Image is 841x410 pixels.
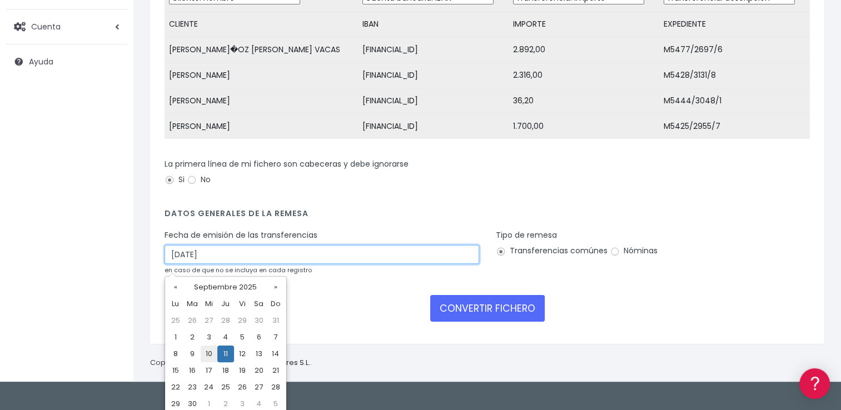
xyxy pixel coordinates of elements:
[11,175,211,192] a: Videotutoriales
[267,296,284,312] th: Do
[165,63,358,88] td: [PERSON_NAME]
[201,329,217,346] td: 3
[509,63,659,88] td: 2.316,00
[201,296,217,312] th: Mi
[217,379,234,396] td: 25
[6,15,128,38] a: Cuenta
[217,312,234,329] td: 28
[11,192,211,209] a: Perfiles de empresas
[11,94,211,112] a: Información general
[659,37,810,63] td: M5477/2697/6
[509,88,659,114] td: 36,20
[251,362,267,379] td: 20
[358,114,509,139] td: [FINANCIAL_ID]
[267,329,284,346] td: 7
[234,329,251,346] td: 5
[184,329,201,346] td: 2
[184,279,267,296] th: Septiembre 2025
[11,77,211,88] div: Información general
[251,379,267,396] td: 27
[29,56,53,67] span: Ayuda
[167,312,184,329] td: 25
[11,221,211,231] div: Facturación
[358,63,509,88] td: [FINANCIAL_ID]
[167,296,184,312] th: Lu
[251,329,267,346] td: 6
[234,312,251,329] td: 29
[165,12,358,37] td: CLIENTE
[184,379,201,396] td: 23
[11,123,211,133] div: Convertir ficheros
[659,88,810,114] td: M5444/3048/1
[153,320,214,331] a: POWERED BY ENCHANT
[165,174,185,186] label: Si
[496,229,557,241] label: Tipo de remesa
[659,63,810,88] td: M5428/3131/8
[509,12,659,37] td: IMPORTE
[165,88,358,114] td: [PERSON_NAME]
[267,279,284,296] th: »
[659,12,810,37] td: EXPEDIENTE
[11,238,211,256] a: General
[11,284,211,301] a: API
[184,312,201,329] td: 26
[217,296,234,312] th: Ju
[187,174,211,186] label: No
[217,346,234,362] td: 11
[165,114,358,139] td: [PERSON_NAME]
[31,21,61,32] span: Cuenta
[234,296,251,312] th: Vi
[201,312,217,329] td: 27
[165,209,810,224] h4: Datos generales de la remesa
[165,158,409,170] label: La primera línea de mi fichero son cabeceras y debe ignorarse
[150,357,312,369] p: Copyright © 2025 .
[184,346,201,362] td: 9
[234,346,251,362] td: 12
[6,50,128,73] a: Ayuda
[201,346,217,362] td: 10
[509,114,659,139] td: 1.700,00
[217,362,234,379] td: 18
[11,141,211,158] a: Formatos
[184,296,201,312] th: Ma
[234,379,251,396] td: 26
[201,362,217,379] td: 17
[659,114,810,139] td: M5425/2955/7
[267,346,284,362] td: 14
[251,346,267,362] td: 13
[165,266,312,274] small: en caso de que no se incluya en cada registro
[167,362,184,379] td: 15
[167,346,184,362] td: 8
[267,379,284,396] td: 28
[165,229,317,241] label: Fecha de emisión de las transferencias
[11,158,211,175] a: Problemas habituales
[165,37,358,63] td: [PERSON_NAME]�OZ [PERSON_NAME] VACAS
[251,312,267,329] td: 30
[184,362,201,379] td: 16
[167,379,184,396] td: 22
[217,329,234,346] td: 4
[251,296,267,312] th: Sa
[496,245,608,257] label: Transferencias comúnes
[610,245,658,257] label: Nóminas
[267,362,284,379] td: 21
[167,279,184,296] th: «
[430,295,545,322] button: CONVERTIR FICHERO
[267,312,284,329] td: 31
[358,12,509,37] td: IBAN
[358,88,509,114] td: [FINANCIAL_ID]
[509,37,659,63] td: 2.892,00
[234,362,251,379] td: 19
[11,267,211,277] div: Programadores
[358,37,509,63] td: [FINANCIAL_ID]
[201,379,217,396] td: 24
[167,329,184,346] td: 1
[11,297,211,317] button: Contáctanos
